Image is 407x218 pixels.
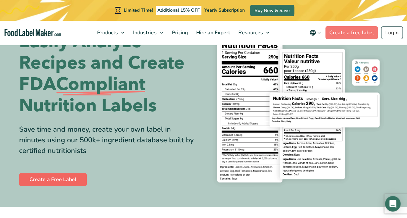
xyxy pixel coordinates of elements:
[168,21,190,45] a: Pricing
[236,29,263,36] span: Resources
[204,7,245,13] span: Yearly Subscription
[95,29,119,36] span: Products
[170,29,188,36] span: Pricing
[131,29,157,36] span: Industries
[93,21,128,45] a: Products
[156,6,201,15] span: Additional 15% OFF
[194,29,231,36] span: Hire an Expert
[250,5,294,16] a: Buy Now & Save
[129,21,166,45] a: Industries
[325,26,378,39] a: Create a free label
[19,124,199,156] div: Save time and money, create your own label in minutes using our 500k+ ingredient database built b...
[192,21,232,45] a: Hire an Expert
[19,31,199,116] h1: Easily Analyze Recipes and Create FDA Nutrition Labels
[124,7,153,13] span: Limited Time!
[19,173,87,186] a: Create a Free Label
[381,26,403,39] a: Login
[234,21,272,45] a: Resources
[385,196,401,212] div: Open Intercom Messenger
[56,74,145,95] span: Compliant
